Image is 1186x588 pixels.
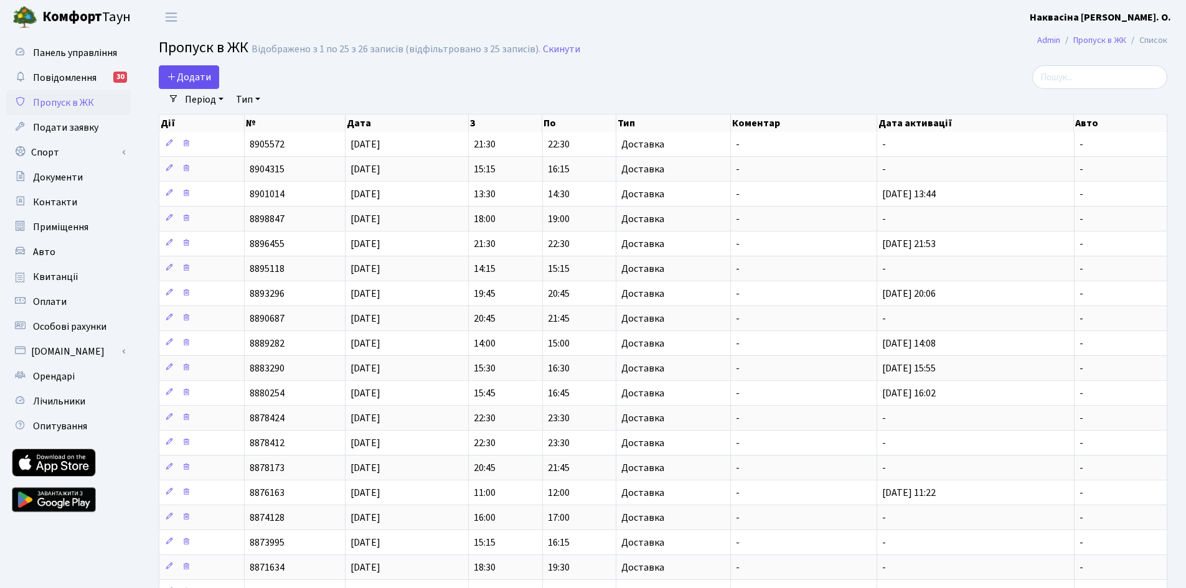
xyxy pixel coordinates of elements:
[621,463,664,473] span: Доставка
[882,212,886,226] span: -
[621,139,664,149] span: Доставка
[250,212,285,226] span: 8898847
[621,388,664,398] span: Доставка
[548,162,570,176] span: 16:15
[33,394,85,408] span: Лічильники
[474,287,496,301] span: 19:45
[621,239,664,249] span: Доставка
[543,44,580,55] a: Скинути
[351,561,380,574] span: [DATE]
[621,413,664,423] span: Доставка
[245,114,346,132] th: №
[882,162,886,176] span: -
[250,337,285,350] span: 8889282
[42,7,102,27] b: Комфорт
[474,461,496,475] span: 20:45
[474,138,496,151] span: 21:30
[736,337,740,350] span: -
[6,314,131,339] a: Особові рахунки
[548,138,570,151] span: 22:30
[250,411,285,425] span: 8878424
[736,262,740,276] span: -
[1030,10,1171,25] a: Наквасіна [PERSON_NAME]. О.
[351,362,380,375] span: [DATE]
[882,561,886,574] span: -
[882,337,936,350] span: [DATE] 14:08
[250,237,285,251] span: 8896455
[736,536,740,549] span: -
[548,312,570,325] span: 21:45
[736,486,740,500] span: -
[6,40,131,65] a: Панель управління
[736,237,740,251] span: -
[474,386,496,400] span: 15:45
[548,436,570,450] span: 23:30
[351,312,380,325] span: [DATE]
[351,138,380,151] span: [DATE]
[882,411,886,425] span: -
[33,320,106,334] span: Особові рахунки
[548,337,570,350] span: 15:00
[250,511,285,525] span: 8874128
[6,339,131,364] a: [DOMAIN_NAME]
[616,114,731,132] th: Тип
[1080,237,1083,251] span: -
[12,5,37,30] img: logo.png
[180,89,228,110] a: Період
[159,114,245,132] th: Дії
[33,270,78,284] span: Квитанції
[6,364,131,389] a: Орендарі
[1126,34,1167,47] li: Список
[351,411,380,425] span: [DATE]
[882,362,936,375] span: [DATE] 15:55
[548,212,570,226] span: 19:00
[736,461,740,475] span: -
[351,212,380,226] span: [DATE]
[1080,511,1083,525] span: -
[1080,411,1083,425] span: -
[736,162,740,176] span: -
[882,237,936,251] span: [DATE] 21:53
[474,411,496,425] span: 22:30
[736,561,740,574] span: -
[736,187,740,201] span: -
[156,7,187,27] button: Переключити навігацію
[113,72,127,83] div: 30
[33,195,77,209] span: Контакти
[548,262,570,276] span: 15:15
[474,212,496,226] span: 18:00
[474,262,496,276] span: 14:15
[882,138,886,151] span: -
[250,362,285,375] span: 8883290
[346,114,469,132] th: Дата
[351,237,380,251] span: [DATE]
[548,237,570,251] span: 22:30
[250,461,285,475] span: 8878173
[736,362,740,375] span: -
[882,486,936,500] span: [DATE] 11:22
[1080,262,1083,276] span: -
[33,71,96,85] span: Повідомлення
[621,363,664,373] span: Доставка
[621,164,664,174] span: Доставка
[351,287,380,301] span: [DATE]
[548,411,570,425] span: 23:30
[1080,561,1083,574] span: -
[1032,65,1167,89] input: Пошук...
[33,220,88,234] span: Приміщення
[548,187,570,201] span: 14:30
[33,170,83,184] span: Документи
[351,536,380,549] span: [DATE]
[250,386,285,400] span: 8880254
[231,89,265,110] a: Тип
[542,114,616,132] th: По
[351,262,380,276] span: [DATE]
[351,436,380,450] span: [DATE]
[548,511,570,525] span: 17:00
[621,488,664,498] span: Доставка
[474,561,496,574] span: 18:30
[351,337,380,350] span: [DATE]
[736,386,740,400] span: -
[1080,436,1083,450] span: -
[1080,287,1083,301] span: -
